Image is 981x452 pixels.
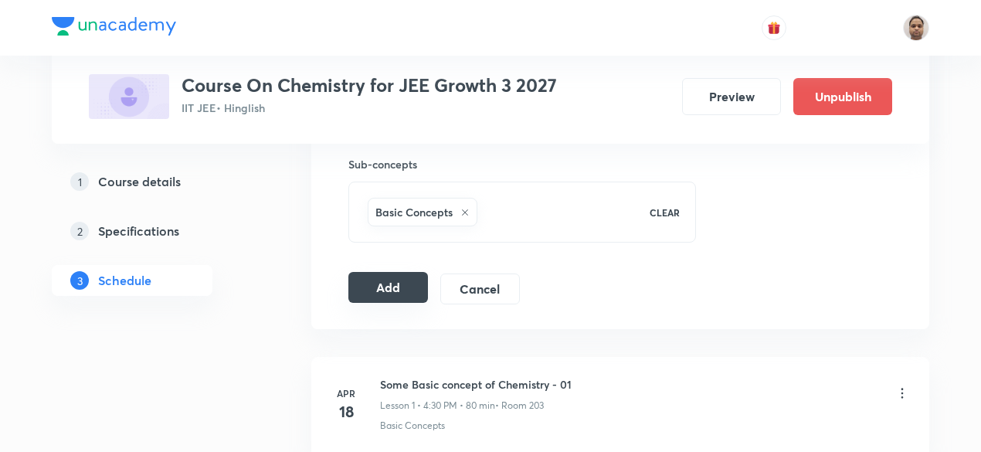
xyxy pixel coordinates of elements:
[495,399,544,413] p: • Room 203
[375,204,453,220] h6: Basic Concepts
[380,419,445,433] p: Basic Concepts
[52,17,176,36] img: Company Logo
[182,74,557,97] h3: Course On Chemistry for JEE Growth 3 2027
[331,400,362,423] h4: 18
[331,386,362,400] h6: Apr
[52,17,176,39] a: Company Logo
[98,271,151,290] h5: Schedule
[762,15,786,40] button: avatar
[70,271,89,290] p: 3
[98,172,181,191] h5: Course details
[440,274,520,304] button: Cancel
[650,206,680,219] p: CLEAR
[793,78,892,115] button: Unpublish
[348,156,696,172] h6: Sub-concepts
[682,78,781,115] button: Preview
[70,172,89,191] p: 1
[348,272,428,303] button: Add
[903,15,929,41] img: Shekhar Banerjee
[52,166,262,197] a: 1Course details
[182,100,557,116] p: IIT JEE • Hinglish
[380,399,495,413] p: Lesson 1 • 4:30 PM • 80 min
[70,222,89,240] p: 2
[52,216,262,246] a: 2Specifications
[98,222,179,240] h5: Specifications
[380,376,572,393] h6: Some Basic concept of Chemistry - 01
[767,21,781,35] img: avatar
[89,74,169,119] img: FE0278A3-499C-4C83-B863-08F87F8D60A9_plus.png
